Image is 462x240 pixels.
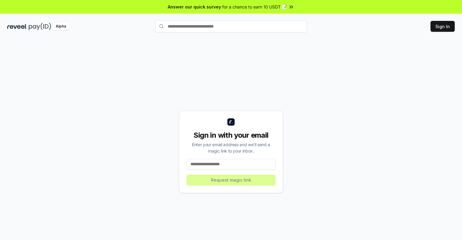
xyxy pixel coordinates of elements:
[431,21,455,32] button: Sign In
[7,23,28,30] img: reveel_dark
[52,23,69,30] div: Alpha
[227,118,235,126] img: logo_small
[29,23,51,30] img: pay_id
[186,130,276,140] div: Sign in with your email
[168,4,221,10] span: Answer our quick survey
[222,4,287,10] span: for a chance to earn 10 USDT 📝
[186,141,276,154] div: Enter your email address and we’ll send a magic link to your inbox.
